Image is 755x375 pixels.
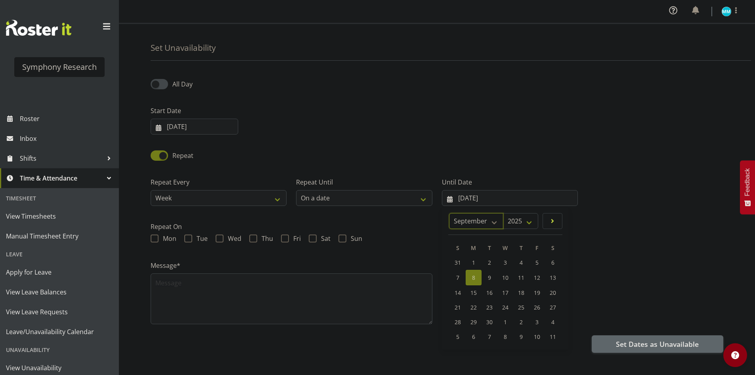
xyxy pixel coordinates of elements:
span: Apply for Leave [6,266,113,278]
span: 10 [502,274,508,281]
span: 5 [456,333,459,340]
span: F [535,244,538,252]
span: 11 [518,274,524,281]
label: Until Date [442,177,578,187]
span: Time & Attendance [20,172,103,184]
span: View Unavailability [6,362,113,374]
label: Repeat Until [296,177,432,187]
span: 9 [520,333,523,340]
span: 1 [504,318,507,326]
span: 19 [534,289,540,296]
span: All Day [172,80,193,88]
span: Set Dates as Unavailable [616,339,699,349]
span: 11 [550,333,556,340]
span: 17 [502,289,508,296]
div: Symphony Research [22,61,97,73]
a: View Timesheets [2,206,117,226]
a: Apply for Leave [2,262,117,282]
a: 17 [497,285,513,300]
a: View Leave Requests [2,302,117,322]
span: 20 [550,289,556,296]
span: 12 [534,274,540,281]
span: Mon [159,235,176,242]
span: 27 [550,304,556,311]
span: 24 [502,304,508,311]
a: 12 [529,270,545,285]
span: View Leave Requests [6,306,113,318]
label: Repeat On [151,222,723,231]
input: Click to select... [151,119,238,135]
a: 22 [466,300,482,315]
span: 2 [488,259,491,266]
span: 16 [486,289,493,296]
span: 25 [518,304,524,311]
div: Timesheet [2,190,117,206]
span: Thu [257,235,273,242]
a: 16 [482,285,497,300]
span: 8 [504,333,507,340]
span: T [488,244,491,252]
label: Repeat Every [151,177,287,187]
a: 18 [513,285,529,300]
span: 1 [472,259,475,266]
span: Inbox [20,133,115,144]
span: Tue [192,235,208,242]
img: help-xxl-2.png [731,351,739,359]
a: 14 [450,285,466,300]
a: 21 [450,300,466,315]
span: Leave/Unavailability Calendar [6,326,113,338]
a: 9 [482,270,497,285]
span: Sat [317,235,331,242]
h4: Set Unavailability [151,43,216,52]
span: 5 [535,259,539,266]
span: S [456,244,459,252]
a: 8 [466,270,482,285]
a: Leave/Unavailability Calendar [2,322,117,342]
span: 31 [455,259,461,266]
span: Wed [224,235,241,242]
div: Leave [2,246,117,262]
a: 20 [545,285,561,300]
button: Set Dates as Unavailable [592,335,723,353]
span: 6 [551,259,554,266]
a: 13 [545,270,561,285]
span: 7 [488,333,491,340]
a: 29 [466,315,482,329]
span: T [520,244,523,252]
button: Feedback - Show survey [740,160,755,214]
span: 22 [470,304,477,311]
img: Rosterit website logo [6,20,71,36]
a: 26 [529,300,545,315]
input: Click to select... [442,190,578,206]
a: Manual Timesheet Entry [2,226,117,246]
span: 2 [520,318,523,326]
a: 19 [529,285,545,300]
span: 3 [535,318,539,326]
span: S [551,244,554,252]
span: Repeat [168,151,193,160]
span: 14 [455,289,461,296]
span: 10 [534,333,540,340]
span: Feedback [744,168,751,196]
a: 23 [482,300,497,315]
span: W [503,244,508,252]
a: 15 [466,285,482,300]
span: 26 [534,304,540,311]
a: 25 [513,300,529,315]
a: 28 [450,315,466,329]
span: 21 [455,304,461,311]
label: Start Date [151,106,238,115]
label: Message* [151,261,432,270]
a: 10 [497,270,513,285]
span: 15 [470,289,477,296]
span: Fri [289,235,301,242]
span: 23 [486,304,493,311]
span: View Leave Balances [6,286,113,298]
a: View Leave Balances [2,282,117,302]
a: 27 [545,300,561,315]
span: 18 [518,289,524,296]
span: 4 [551,318,554,326]
span: 9 [488,274,491,281]
span: M [471,244,476,252]
span: Roster [20,113,115,125]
